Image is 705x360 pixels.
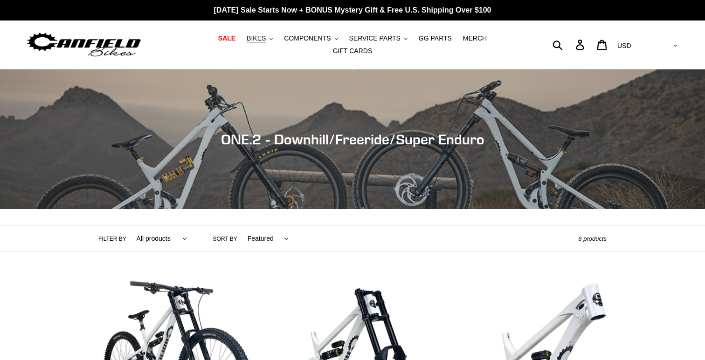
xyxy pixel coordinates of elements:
[558,34,581,55] input: Search
[218,34,235,42] span: SALE
[98,235,126,243] label: Filter by
[349,34,400,42] span: SERVICE PARTS
[214,32,240,45] a: SALE
[333,47,373,55] span: GIFT CARDS
[463,34,487,42] span: MERCH
[242,32,277,45] button: BIKES
[221,131,484,148] span: ONE.2 - Downhill/Freeride/Super Enduro
[279,32,342,45] button: COMPONENTS
[419,34,452,42] span: GG PARTS
[26,30,142,60] img: Canfield Bikes
[213,235,237,243] label: Sort by
[284,34,331,42] span: COMPONENTS
[578,235,607,242] span: 6 products
[458,32,491,45] a: MERCH
[247,34,266,42] span: BIKES
[328,45,377,57] a: GIFT CARDS
[414,32,456,45] a: GG PARTS
[344,32,412,45] button: SERVICE PARTS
